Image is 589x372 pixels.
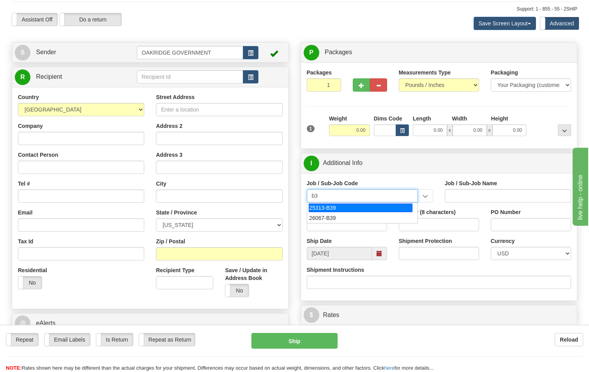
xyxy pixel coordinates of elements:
[18,237,33,245] label: Tax Id
[15,45,30,60] span: S
[156,209,197,216] label: State / Province
[491,69,518,76] label: Packaging
[251,333,338,349] button: Ship
[156,266,195,274] label: Recipient Type
[384,365,394,371] a: here
[225,284,249,297] label: No
[307,266,364,274] label: Shipment Instructions
[18,122,43,130] label: Company
[307,237,332,245] label: Ship Date
[15,69,123,85] a: R Recipient
[491,208,521,216] label: PO Number
[6,5,72,14] div: live help - online
[399,208,456,216] label: Activity (8 characters)
[15,44,137,60] a: S Sender
[6,333,38,346] label: Repeat
[304,307,575,323] a: $Rates
[304,45,319,60] span: P
[12,13,57,26] label: Assistant Off
[225,266,282,282] label: Save / Update in Address Book
[309,214,412,222] div: 26067-B39
[156,237,185,245] label: Zip / Postal
[399,69,451,76] label: Measurements Type
[6,365,21,371] span: NOTE:
[307,189,418,202] input: Please select
[445,179,497,187] label: Job / Sub-Job Name
[139,333,195,346] label: Repeat as Return
[18,151,58,159] label: Contact Person
[307,69,332,76] label: Packages
[474,17,536,30] button: Save Screen Layout
[156,151,182,159] label: Address 3
[309,204,412,212] div: 25313-B39
[304,156,319,171] span: I
[156,103,282,116] input: Enter a location
[156,93,195,101] label: Street Address
[36,49,56,55] span: Sender
[555,333,583,346] button: Reload
[18,180,30,188] label: Tel #
[15,69,30,85] span: R
[491,237,515,245] label: Currency
[487,124,492,136] span: x
[374,115,402,122] label: Dims Code
[44,333,90,346] label: Email Labels
[15,315,30,331] span: @
[307,179,358,187] label: Job / Sub-Job Code
[18,266,47,274] label: Residential
[36,73,62,80] span: Recipient
[399,237,452,245] label: Shipment Protection
[18,276,42,289] label: No
[137,46,244,59] input: Sender Id
[558,124,571,136] div: ...
[12,6,577,12] div: Support: 1 - 855 - 55 - 2SHIP
[540,17,579,30] label: Advanced
[304,307,319,323] span: $
[452,115,467,122] label: Width
[18,93,39,101] label: Country
[156,122,182,130] label: Address 2
[15,315,286,331] a: @ eAlerts
[96,333,133,346] label: Is Return
[325,49,352,55] span: Packages
[304,44,575,60] a: P Packages
[156,180,166,188] label: City
[307,125,315,132] span: 1
[329,115,347,122] label: Weight
[413,115,431,122] label: Length
[447,124,453,136] span: x
[491,115,508,122] label: Height
[560,337,578,343] b: Reload
[571,146,588,226] iframe: chat widget
[137,70,244,83] input: Recipient Id
[60,13,121,26] label: Do a return
[304,155,575,171] a: IAdditional Info
[36,320,55,326] span: eAlerts
[18,209,32,216] label: Email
